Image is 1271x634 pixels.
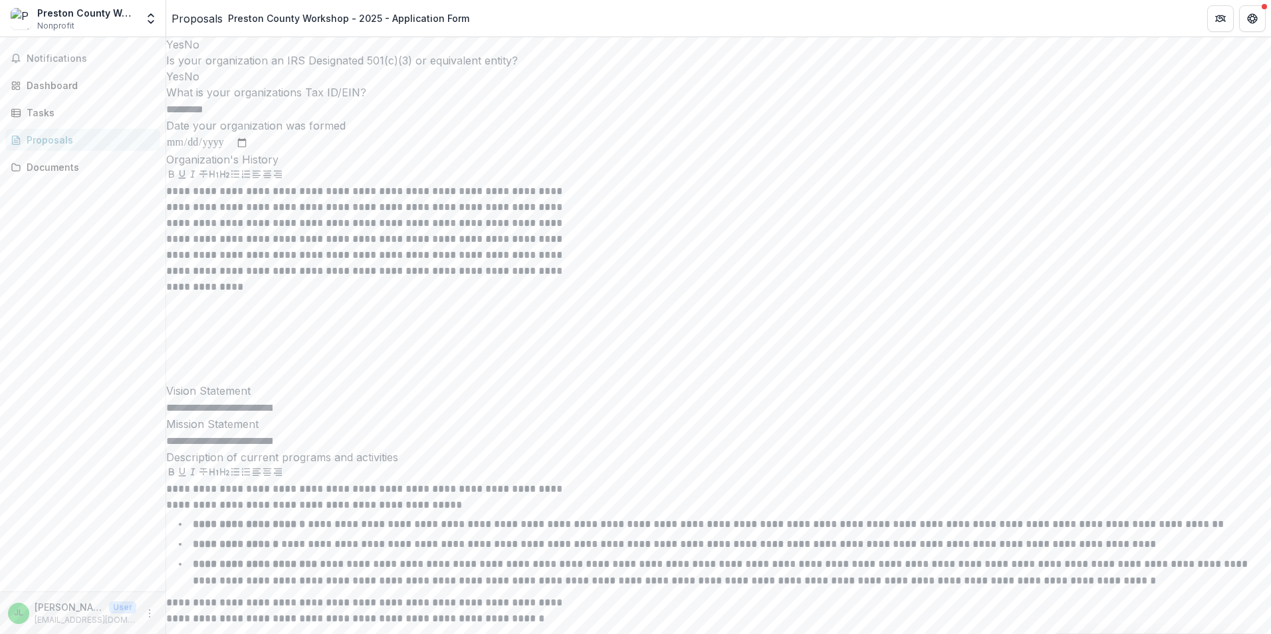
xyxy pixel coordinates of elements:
button: More [142,605,158,621]
nav: breadcrumb [172,9,475,28]
button: Italicize [187,465,198,481]
button: Bullet List [230,465,241,481]
button: Align Center [262,167,273,183]
button: Heading 1 [209,167,219,183]
div: Tasks [27,106,150,120]
span: Nonprofit [37,20,74,32]
p: What is your organizations Tax ID/EIN? [166,84,1271,100]
button: Heading 1 [209,465,219,481]
span: No [184,38,199,51]
div: Preston County Workshop [37,6,136,20]
span: No [184,70,199,83]
p: Mission Statement [166,416,1271,432]
button: Notifications [5,48,160,69]
button: Align Center [262,465,273,481]
button: Bold [166,465,177,481]
button: Align Left [251,167,262,183]
button: Underline [177,167,187,183]
button: Ordered List [241,465,251,481]
p: Vision Statement [166,383,1271,399]
button: Align Right [273,465,283,481]
button: Strike [198,167,209,183]
a: Dashboard [5,74,160,96]
div: Proposals [27,133,150,147]
p: Date your organization was formed [166,118,1271,134]
button: Strike [198,465,209,481]
p: Is your organization an IRS Designated 501(c)(3) or equivalent entity? [166,53,1271,68]
button: Bold [166,167,177,183]
button: Bullet List [230,167,241,183]
a: Proposals [172,11,223,27]
p: [EMAIL_ADDRESS][DOMAIN_NAME] [35,614,136,626]
p: [PERSON_NAME] [35,600,104,614]
div: Dashboard [27,78,150,92]
span: Yes [166,38,184,51]
button: Get Help [1239,5,1266,32]
p: Organization's History [166,152,1271,167]
button: Align Left [251,465,262,481]
div: Janette Lewis [14,609,23,617]
span: Yes [166,70,184,83]
div: Documents [27,160,150,174]
button: Underline [177,465,187,481]
img: Preston County Workshop [11,8,32,29]
button: Italicize [187,167,198,183]
p: Description of current programs and activities [166,449,1271,465]
button: Open entity switcher [142,5,160,32]
button: Align Right [273,167,283,183]
button: Partners [1207,5,1234,32]
p: User [109,601,136,613]
span: Notifications [27,53,155,64]
a: Tasks [5,102,160,124]
a: Documents [5,156,160,178]
div: Preston County Workshop - 2025 - Application Form [228,11,469,25]
a: Proposals [5,129,160,151]
button: Heading 2 [219,167,230,183]
button: Ordered List [241,167,251,183]
button: Heading 2 [219,465,230,481]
